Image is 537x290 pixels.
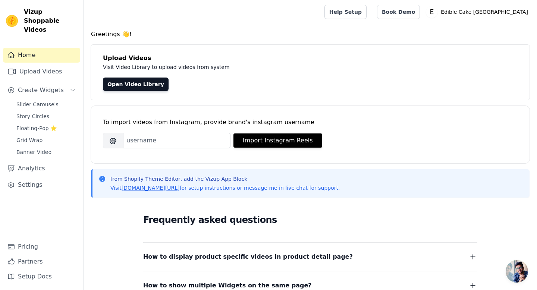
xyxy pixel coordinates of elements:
[438,5,531,19] p: Edible Cake [GEOGRAPHIC_DATA]
[103,118,518,127] div: To import videos from Instagram, provide brand's instagram username
[377,5,420,19] a: Book Demo
[3,254,80,269] a: Partners
[3,239,80,254] a: Pricing
[3,83,80,98] button: Create Widgets
[16,113,49,120] span: Story Circles
[3,161,80,176] a: Analytics
[12,99,80,110] a: Slider Carousels
[91,30,530,39] h4: Greetings 👋!
[430,8,434,16] text: E
[12,135,80,145] a: Grid Wrap
[6,15,18,27] img: Vizup
[12,111,80,122] a: Story Circles
[506,260,528,283] div: Open chat
[123,133,230,148] input: username
[103,133,123,148] span: @
[110,175,340,183] p: from Shopify Theme Editor, add the Vizup App Block
[16,148,51,156] span: Banner Video
[12,123,80,133] a: Floating-Pop ⭐
[143,212,477,227] h2: Frequently asked questions
[110,184,340,192] p: Visit for setup instructions or message me in live chat for support.
[324,5,367,19] a: Help Setup
[143,252,477,262] button: How to display product specific videos in product detail page?
[103,63,437,72] p: Visit Video Library to upload videos from system
[143,252,353,262] span: How to display product specific videos in product detail page?
[122,185,180,191] a: [DOMAIN_NAME][URL]
[12,147,80,157] a: Banner Video
[3,269,80,284] a: Setup Docs
[233,133,322,148] button: Import Instagram Reels
[3,64,80,79] a: Upload Videos
[16,101,59,108] span: Slider Carousels
[103,54,518,63] h4: Upload Videos
[426,5,531,19] button: E Edible Cake [GEOGRAPHIC_DATA]
[16,136,43,144] span: Grid Wrap
[103,78,169,91] a: Open Video Library
[16,124,57,132] span: Floating-Pop ⭐
[3,177,80,192] a: Settings
[24,7,77,34] span: Vizup Shoppable Videos
[18,86,64,95] span: Create Widgets
[3,48,80,63] a: Home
